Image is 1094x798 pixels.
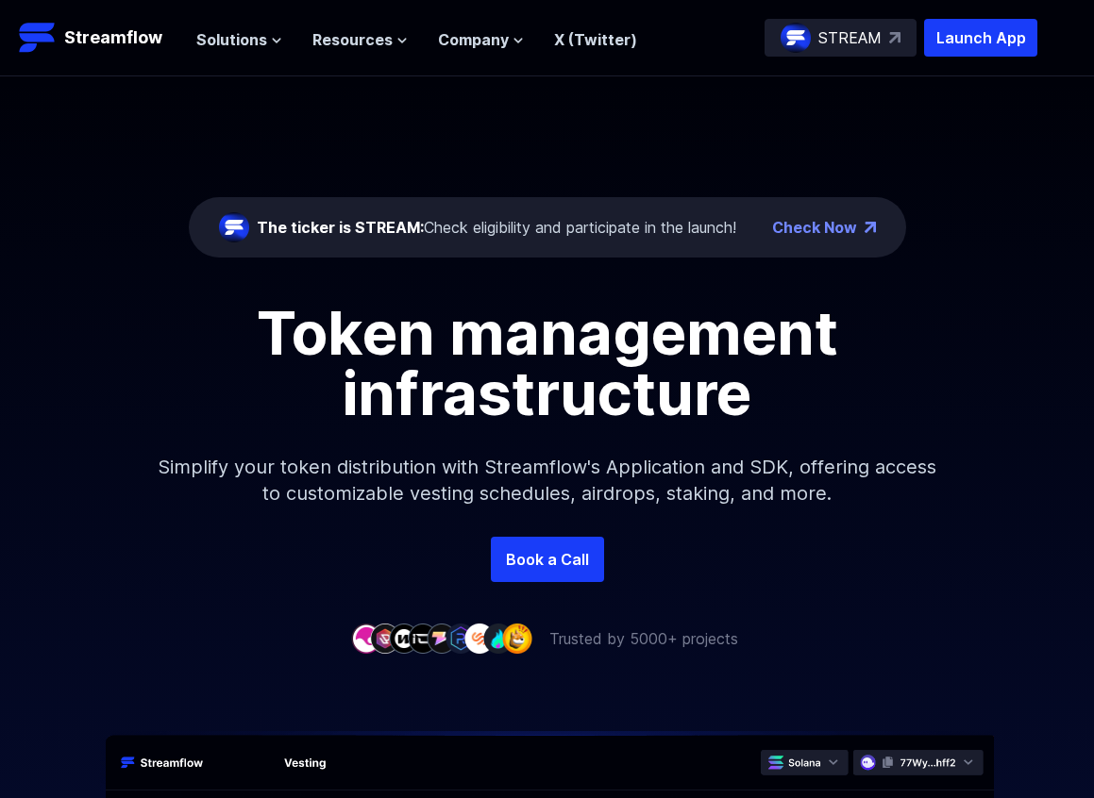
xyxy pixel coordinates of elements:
p: Simplify your token distribution with Streamflow's Application and SDK, offering access to custom... [142,424,953,537]
img: company-6 [446,623,476,653]
span: Company [438,28,509,51]
h1: Token management infrastructure [123,303,972,424]
img: company-3 [389,623,419,653]
p: STREAM [818,26,882,49]
img: company-9 [502,623,532,653]
button: Launch App [924,19,1037,57]
button: Resources [312,28,408,51]
span: Solutions [196,28,267,51]
img: company-8 [483,623,513,653]
img: company-4 [408,623,438,653]
span: The ticker is STREAM: [257,218,424,237]
img: company-5 [427,623,457,653]
a: X (Twitter) [554,30,637,49]
img: top-right-arrow.png [865,222,876,233]
img: company-7 [464,623,495,653]
button: Company [438,28,524,51]
img: company-1 [351,623,381,653]
p: Trusted by 5000+ projects [549,627,738,650]
a: Streamflow [19,19,177,57]
img: top-right-arrow.svg [889,32,900,43]
img: streamflow-logo-circle.png [781,23,811,53]
a: Book a Call [491,537,604,582]
a: Check Now [772,216,857,239]
span: Resources [312,28,393,51]
img: Streamflow Logo [19,19,57,57]
button: Solutions [196,28,282,51]
img: company-2 [370,623,400,653]
p: Streamflow [64,25,162,51]
img: streamflow-logo-circle.png [219,212,249,242]
a: STREAM [765,19,917,57]
div: Check eligibility and participate in the launch! [257,216,736,239]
